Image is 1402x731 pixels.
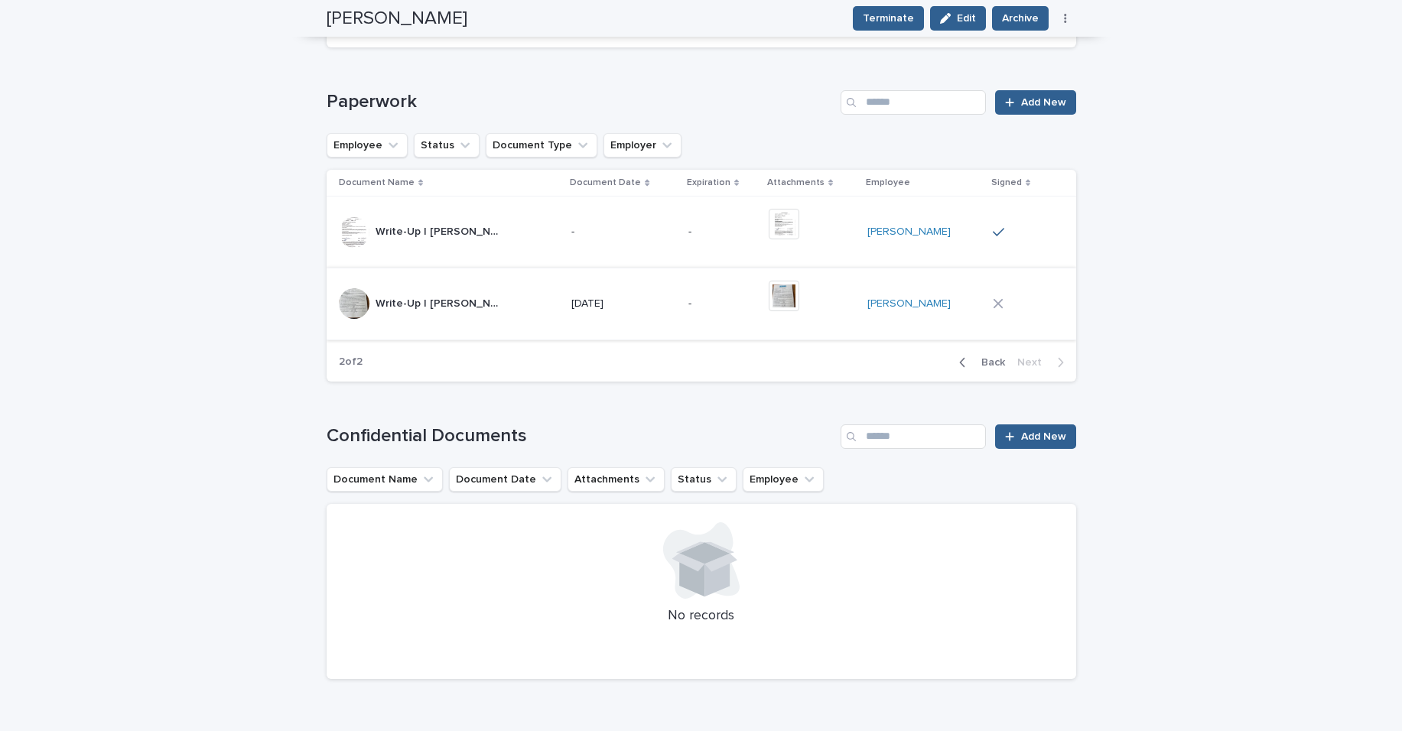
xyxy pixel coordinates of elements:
[767,174,825,191] p: Attachments
[867,297,951,310] a: [PERSON_NAME]
[866,174,910,191] p: Employee
[972,357,1005,368] span: Back
[345,608,1058,625] p: No records
[671,467,737,492] button: Status
[327,133,408,158] button: Employee
[992,6,1049,31] button: Archive
[930,6,986,31] button: Edit
[853,6,924,31] button: Terminate
[947,356,1011,369] button: Back
[687,174,730,191] p: Expiration
[995,90,1075,115] a: Add New
[376,223,506,239] p: Write-Up | Lopez Curiel | Blue Plate Taco
[376,294,506,310] p: Write-Up | Lopez Curiel | Blue Plate Taco
[743,467,824,492] button: Employee
[688,226,756,239] p: -
[486,133,597,158] button: Document Type
[603,133,681,158] button: Employer
[1002,11,1039,26] span: Archive
[414,133,480,158] button: Status
[327,467,443,492] button: Document Name
[841,90,986,115] input: Search
[327,268,1076,340] tr: Write-Up | [PERSON_NAME] | Blue Plate TacoWrite-Up | [PERSON_NAME] | Blue Plate Taco [DATE]-[PERS...
[1017,357,1051,368] span: Next
[568,467,665,492] button: Attachments
[995,424,1075,449] a: Add New
[327,343,375,381] p: 2 of 2
[571,297,675,310] p: [DATE]
[449,467,561,492] button: Document Date
[339,174,415,191] p: Document Name
[863,11,914,26] span: Terminate
[957,13,976,24] span: Edit
[688,297,756,310] p: -
[841,424,986,449] input: Search
[867,226,951,239] a: [PERSON_NAME]
[1011,356,1076,369] button: Next
[327,8,467,30] h2: [PERSON_NAME]
[327,197,1076,268] tr: Write-Up | [PERSON_NAME] | Blue Plate TacoWrite-Up | [PERSON_NAME] | Blue Plate Taco --[PERSON_NAME]
[570,174,641,191] p: Document Date
[571,226,675,239] p: -
[1021,97,1066,108] span: Add New
[991,174,1022,191] p: Signed
[1021,431,1066,442] span: Add New
[327,91,835,113] h1: Paperwork
[327,425,835,447] h1: Confidential Documents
